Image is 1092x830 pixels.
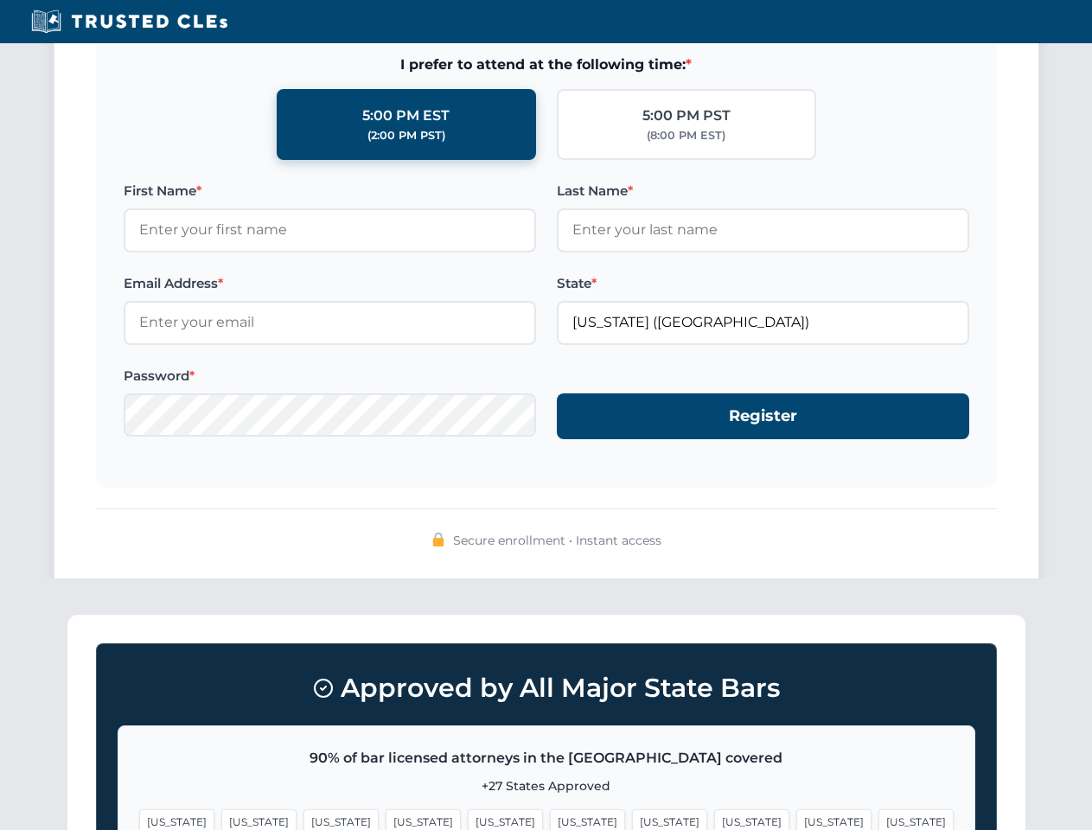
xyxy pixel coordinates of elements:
[362,105,450,127] div: 5:00 PM EST
[139,747,954,769] p: 90% of bar licensed attorneys in the [GEOGRAPHIC_DATA] covered
[431,533,445,546] img: 🔒
[647,127,725,144] div: (8:00 PM EST)
[367,127,445,144] div: (2:00 PM PST)
[124,301,536,344] input: Enter your email
[26,9,233,35] img: Trusted CLEs
[124,273,536,294] label: Email Address
[557,301,969,344] input: Florida (FL)
[124,208,536,252] input: Enter your first name
[118,665,975,712] h3: Approved by All Major State Bars
[557,208,969,252] input: Enter your last name
[139,776,954,795] p: +27 States Approved
[124,181,536,201] label: First Name
[124,366,536,386] label: Password
[642,105,731,127] div: 5:00 PM PST
[453,531,661,550] span: Secure enrollment • Instant access
[557,273,969,294] label: State
[557,393,969,439] button: Register
[557,181,969,201] label: Last Name
[124,54,969,76] span: I prefer to attend at the following time:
